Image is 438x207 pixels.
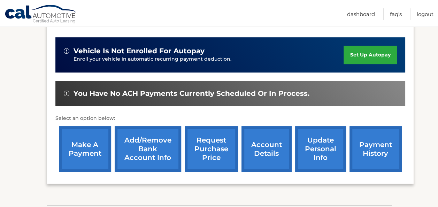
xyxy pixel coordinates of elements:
[74,89,309,98] span: You have no ACH payments currently scheduled or in process.
[417,8,433,20] a: Logout
[185,126,238,172] a: request purchase price
[295,126,346,172] a: update personal info
[241,126,292,172] a: account details
[55,114,405,123] p: Select an option below:
[59,126,111,172] a: make a payment
[115,126,181,172] a: Add/Remove bank account info
[74,47,205,55] span: vehicle is not enrolled for autopay
[349,126,402,172] a: payment history
[347,8,375,20] a: Dashboard
[64,48,69,54] img: alert-white.svg
[390,8,402,20] a: FAQ's
[64,91,69,96] img: alert-white.svg
[344,46,397,64] a: set up autopay
[5,5,78,25] a: Cal Automotive
[74,55,344,63] p: Enroll your vehicle in automatic recurring payment deduction.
